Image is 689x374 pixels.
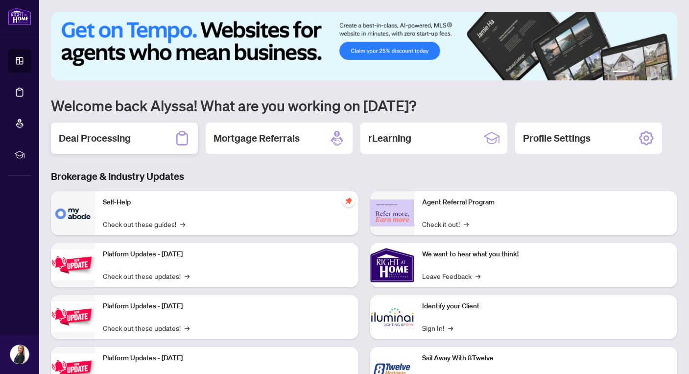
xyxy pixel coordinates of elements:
p: Sail Away With 8Twelve [422,353,670,364]
span: → [475,271,480,281]
h3: Brokerage & Industry Updates [51,170,677,183]
p: Identify your Client [422,301,670,312]
span: → [448,323,453,333]
img: Platform Updates - July 8, 2025 [51,301,95,332]
button: 1 [613,71,628,75]
p: Platform Updates - [DATE] [103,301,351,312]
a: Check it out!→ [422,219,469,229]
button: 2 [632,71,636,75]
a: Sign In!→ [422,323,453,333]
img: Self-Help [51,191,95,235]
h2: rLearning [368,131,411,145]
h1: Welcome back Alyssa! What are you working on [DATE]? [51,96,677,115]
a: Check out these guides!→ [103,219,185,229]
p: Agent Referral Program [422,197,670,208]
h2: Deal Processing [59,131,131,145]
button: 5 [656,71,660,75]
img: We want to hear what you think! [370,243,414,287]
p: We want to hear what you think! [422,249,670,260]
p: Platform Updates - [DATE] [103,249,351,260]
button: 3 [640,71,644,75]
img: Platform Updates - July 21, 2025 [51,249,95,280]
img: Agent Referral Program [370,199,414,226]
span: → [464,219,469,229]
span: → [185,271,190,281]
button: 4 [648,71,652,75]
a: Check out these updates!→ [103,323,190,333]
a: Leave Feedback→ [422,271,480,281]
p: Platform Updates - [DATE] [103,353,351,364]
button: 6 [664,71,667,75]
span: → [180,219,185,229]
span: → [185,323,190,333]
img: Identify your Client [370,295,414,339]
img: Profile Icon [10,345,29,364]
h2: Mortgage Referrals [214,131,300,145]
a: Check out these updates!→ [103,271,190,281]
p: Self-Help [103,197,351,208]
img: Slide 0 [51,12,677,80]
h2: Profile Settings [523,131,591,145]
span: pushpin [343,195,355,207]
img: logo [8,7,31,25]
